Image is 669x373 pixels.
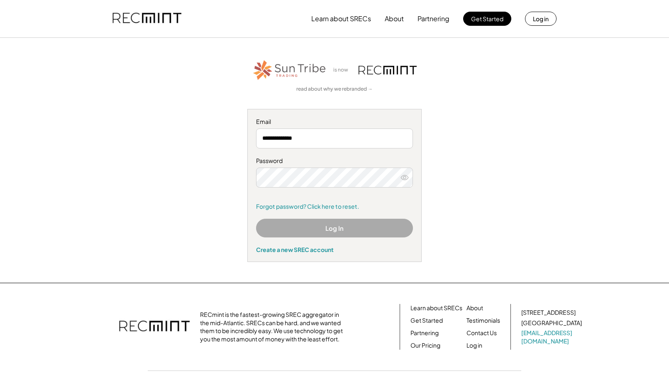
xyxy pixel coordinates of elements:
[410,304,462,312] a: Learn about SRECs
[466,304,483,312] a: About
[252,59,327,82] img: STT_Horizontal_Logo%2B-%2BColor.png
[466,316,500,325] a: Testimonials
[359,66,417,74] img: recmint-logotype%403x.png
[466,329,497,337] a: Contact Us
[521,329,584,345] a: [EMAIL_ADDRESS][DOMAIN_NAME]
[256,219,413,237] button: Log In
[410,316,443,325] a: Get Started
[311,10,371,27] button: Learn about SRECs
[521,319,582,327] div: [GEOGRAPHIC_DATA]
[521,309,576,317] div: [STREET_ADDRESS]
[200,311,347,343] div: RECmint is the fastest-growing SREC aggregator in the mid-Atlantic. SRECs can be hard, and we wan...
[112,5,181,33] img: recmint-logotype%403x.png
[256,118,413,126] div: Email
[410,329,439,337] a: Partnering
[385,10,404,27] button: About
[418,10,449,27] button: Partnering
[296,86,373,93] a: read about why we rebranded →
[463,12,511,26] button: Get Started
[410,341,440,350] a: Our Pricing
[331,67,354,74] div: is now
[525,12,557,26] button: Log in
[466,341,482,350] a: Log in
[119,312,190,341] img: recmint-logotype%403x.png
[256,246,413,253] div: Create a new SREC account
[256,203,413,211] a: Forgot password? Click here to reset.
[256,157,413,165] div: Password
